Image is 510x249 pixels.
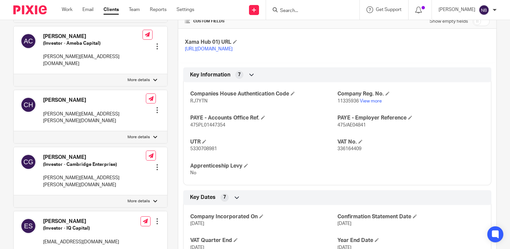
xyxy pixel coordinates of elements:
h4: [PERSON_NAME] [43,154,146,161]
p: More details [127,77,150,83]
img: svg%3E [20,154,36,170]
span: [DATE] [190,221,204,226]
p: [EMAIL_ADDRESS][DOMAIN_NAME] [43,239,119,245]
h5: (Investor - IQ Capital) [43,225,119,232]
p: [PERSON_NAME] [439,6,475,13]
img: svg%3E [20,33,36,49]
span: No [190,171,196,175]
p: [PERSON_NAME][EMAIL_ADDRESS][PERSON_NAME][DOMAIN_NAME] [43,111,146,124]
h4: PAYE - Employer Reference [337,114,484,121]
img: Pixie [13,5,47,14]
a: Team [129,6,140,13]
h4: VAT No. [337,139,484,146]
span: RJ7YTN [190,99,208,103]
span: 7 [238,71,241,78]
span: 475/AE04841 [337,123,366,128]
a: Email [82,6,93,13]
h4: Company Reg. No. [337,90,484,97]
img: svg%3E [20,97,36,113]
label: Show empty fields [430,18,468,25]
span: 5330708981 [190,147,217,151]
img: svg%3E [20,218,36,234]
h4: Xama Hub 01) URL [185,39,337,46]
p: More details [127,199,150,204]
p: [PERSON_NAME][EMAIL_ADDRESS][DOMAIN_NAME] [43,53,143,67]
span: 475PL01447354 [190,123,225,128]
a: Clients [103,6,119,13]
h5: (Investor - Ameba Capital) [43,40,143,47]
span: Get Support [376,7,402,12]
h4: Companies House Authentication Code [190,90,337,97]
span: Key Dates [190,194,216,201]
h4: UTR [190,139,337,146]
a: Work [62,6,72,13]
p: More details [127,135,150,140]
p: [PERSON_NAME][EMAIL_ADDRESS][PERSON_NAME][DOMAIN_NAME] [43,175,146,188]
a: Settings [177,6,194,13]
span: 336164409 [337,147,361,151]
a: Reports [150,6,167,13]
h4: CUSTOM FIELDS [185,19,337,24]
span: [DATE] [337,221,351,226]
h4: PAYE - Accounts Office Ref. [190,114,337,121]
h4: Confirmation Statement Date [337,213,484,220]
h5: (Investor - Cambridge Enterprise) [43,161,146,168]
span: Key Information [190,71,230,78]
h4: Apprenticeship Levy [190,163,337,170]
h4: VAT Quarter End [190,237,337,244]
input: Search [279,8,339,14]
a: View more [360,99,382,103]
h4: [PERSON_NAME] [43,33,143,40]
a: [URL][DOMAIN_NAME] [185,47,233,51]
h4: [PERSON_NAME] [43,218,119,225]
h4: Year End Date [337,237,484,244]
h4: Company Incorporated On [190,213,337,220]
img: svg%3E [479,5,489,15]
span: 11335936 [337,99,359,103]
span: 7 [223,194,226,201]
h4: [PERSON_NAME] [43,97,146,104]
